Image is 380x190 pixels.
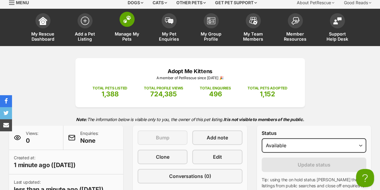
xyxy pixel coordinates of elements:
span: 1 minute ago ([DATE]) [14,161,76,169]
button: Update status [262,157,366,172]
a: Add note [192,130,242,145]
span: Member Resources [282,31,309,42]
p: TOTAL PROFILE VIEWS [144,86,183,91]
span: My Group Profile [198,31,225,42]
span: My Rescue Dashboard [29,31,56,42]
p: TOTAL PETS ADOPTED [248,86,287,91]
p: TOTAL PETS LISTED [93,86,127,91]
span: Add a Pet Listing [71,31,99,42]
img: manage-my-pets-icon-02211641906a0b7f246fdf0571729dbe1e7629f14944591b6c1af311fb30b64b.svg [123,15,131,23]
p: Created at: [14,155,76,169]
a: My Team Members [232,10,274,46]
a: Support Help Desk [316,10,358,46]
a: My Pet Enquiries [148,10,190,46]
p: TOTAL ENQUIRIES [200,86,231,91]
strong: Note: [76,117,87,122]
strong: It is not visible to members of the public. [223,117,304,122]
a: Edit [192,150,242,164]
img: group-profile-icon-3fa3cf56718a62981997c0bc7e787c4b2cf8bcc04b72c1350f741eb67cf2f40e.svg [207,17,215,24]
span: Support Help Desk [324,31,351,42]
img: dashboard-icon-eb2f2d2d3e046f16d808141f083e7271f6b2e854fb5c12c21221c1fb7104beca.svg [39,17,47,25]
a: Member Resources [274,10,316,46]
span: Conversations (0) [169,173,211,180]
img: member-resources-icon-8e73f808a243e03378d46382f2149f9095a855e16c252ad45f914b54edf8863c.svg [291,17,299,25]
p: Views: [26,130,38,145]
p: Adopt Me Kittens [84,67,296,75]
span: None [80,136,99,145]
a: My Group Profile [190,10,232,46]
a: Clone [138,150,187,164]
span: Add note [207,134,228,141]
a: Conversations (0) [138,169,242,183]
span: 1,388 [102,90,119,98]
span: Update status [297,161,330,168]
button: Bump [138,130,187,145]
iframe: Help Scout Beacon - Open [356,169,374,187]
span: 496 [209,90,222,98]
span: Clone [156,153,169,160]
a: My Rescue Dashboard [22,10,64,46]
a: Manage My Pets [106,10,148,46]
img: pet-enquiries-icon-7e3ad2cf08bfb03b45e93fb7055b45f3efa6380592205ae92323e6603595dc1f.svg [165,17,173,24]
span: Manage My Pets [114,31,141,42]
img: team-members-icon-5396bd8760b3fe7c0b43da4ab00e1e3bb1a5d9ba89233759b79545d2d3fc5d0d.svg [249,17,257,25]
label: Status [262,130,366,136]
span: My Pet Enquiries [156,31,183,42]
p: The information below is visible only to you, the owner of this pet listing. [9,113,371,126]
span: 724,385 [150,90,177,98]
span: 0 [26,136,38,145]
img: help-desk-icon-fdf02630f3aa405de69fd3d07c3f3aa587a6932b1a1747fa1d2bba05be0121f9.svg [333,17,342,24]
span: My Team Members [240,31,267,42]
img: add-pet-listing-icon-0afa8454b4691262ce3f59096e99ab1cd57d4a30225e0717b998d2c9b9846f56.svg [81,17,89,25]
span: 1,152 [260,90,275,98]
p: A member of PetRescue since [DATE] 🎉 [84,75,296,81]
span: Edit [213,153,222,160]
span: Bump [156,134,169,141]
p: Enquiries: [80,130,99,145]
a: Add a Pet Listing [64,10,106,46]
